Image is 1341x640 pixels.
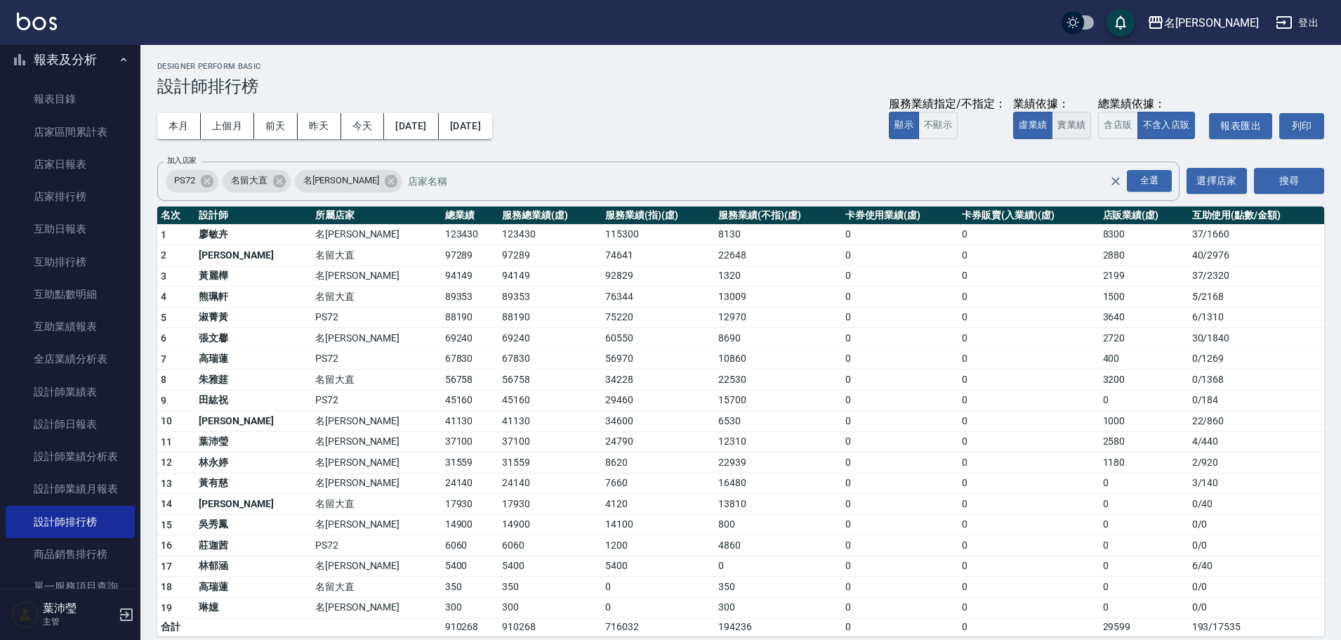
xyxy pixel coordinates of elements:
[161,249,166,261] span: 2
[1189,245,1324,266] td: 40 / 2976
[958,390,1099,411] td: 0
[958,411,1099,432] td: 0
[1254,168,1324,194] button: 搜尋
[1099,577,1189,598] td: 0
[1099,494,1189,515] td: 0
[602,328,715,349] td: 60550
[312,514,442,535] td: 名[PERSON_NAME]
[195,514,312,535] td: 吳秀鳳
[602,287,715,308] td: 76344
[602,207,715,225] th: 服務業績(指)(虛)
[958,618,1099,636] td: 0
[166,174,204,188] span: PS72
[715,452,842,474] td: 22939
[498,245,602,266] td: 97289
[602,494,715,515] td: 4120
[195,207,312,225] th: 設計師
[958,287,1099,308] td: 0
[842,556,959,577] td: 0
[442,348,499,370] td: 67830
[1098,97,1202,112] div: 總業績依據：
[161,229,166,240] span: 1
[6,311,135,343] a: 互助業績報表
[195,328,312,349] td: 張文馨
[715,411,842,432] td: 6530
[442,224,499,245] td: 123430
[498,207,602,225] th: 服務總業績(虛)
[161,540,173,551] span: 16
[195,535,312,556] td: 莊迦茜
[958,597,1099,618] td: 0
[11,601,39,629] img: Person
[1099,245,1189,266] td: 2880
[498,411,602,432] td: 41130
[1099,473,1189,494] td: 0
[498,514,602,535] td: 14900
[312,452,442,474] td: 名[PERSON_NAME]
[498,577,602,598] td: 350
[498,431,602,452] td: 37100
[442,370,499,391] td: 56758
[17,13,57,30] img: Logo
[958,556,1099,577] td: 0
[1099,597,1189,618] td: 0
[715,494,842,515] td: 13810
[6,116,135,148] a: 店家區間累計表
[161,353,166,365] span: 7
[1189,473,1324,494] td: 3 / 140
[312,207,442,225] th: 所屬店家
[1189,597,1324,618] td: 0 / 0
[195,473,312,494] td: 黃有慈
[195,287,312,308] td: 熊珮軒
[715,556,842,577] td: 0
[1099,556,1189,577] td: 0
[195,452,312,474] td: 林永婷
[498,224,602,245] td: 123430
[1099,207,1189,225] th: 店販業績(虛)
[889,97,1006,112] div: 服務業績指定/不指定：
[161,374,166,385] span: 8
[715,514,842,535] td: 800
[602,452,715,474] td: 8620
[201,113,254,139] button: 上個月
[842,494,959,515] td: 0
[1142,8,1264,37] button: 名[PERSON_NAME]
[498,390,602,411] td: 45160
[166,170,218,192] div: PS72
[161,519,173,530] span: 15
[167,155,197,166] label: 加入店家
[439,113,492,139] button: [DATE]
[602,431,715,452] td: 24790
[958,207,1099,225] th: 卡券販賣(入業績)(虛)
[1189,328,1324,349] td: 30 / 1840
[1189,411,1324,432] td: 22 / 860
[254,113,298,139] button: 前天
[1189,494,1324,515] td: 0 / 40
[442,411,499,432] td: 41130
[958,245,1099,266] td: 0
[442,452,499,474] td: 31559
[602,556,715,577] td: 5400
[1209,113,1272,139] button: 報表匯出
[161,561,173,572] span: 17
[715,431,842,452] td: 12310
[157,207,1324,637] table: a dense table
[442,245,499,266] td: 97289
[1189,618,1324,636] td: 193 / 17535
[442,577,499,598] td: 350
[442,431,499,452] td: 37100
[312,577,442,598] td: 名留大直
[312,307,442,328] td: PS72
[1013,97,1091,112] div: 業績依據：
[715,473,842,494] td: 16480
[157,77,1324,96] h3: 設計師排行榜
[442,473,499,494] td: 24140
[1187,168,1247,194] button: 選擇店家
[842,452,959,474] td: 0
[6,408,135,440] a: 設計師日報表
[889,112,919,139] button: 顯示
[715,370,842,391] td: 22530
[958,514,1099,535] td: 0
[1099,411,1189,432] td: 1000
[161,581,173,592] span: 18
